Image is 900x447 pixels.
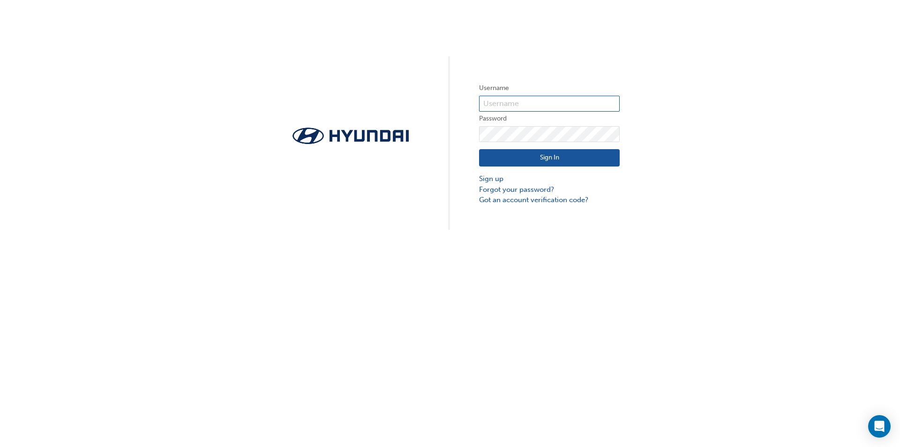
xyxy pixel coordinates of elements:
[280,125,421,147] img: Trak
[479,113,620,124] label: Password
[479,195,620,205] a: Got an account verification code?
[479,184,620,195] a: Forgot your password?
[479,174,620,184] a: Sign up
[479,83,620,94] label: Username
[479,96,620,112] input: Username
[868,415,891,438] div: Open Intercom Messenger
[479,149,620,167] button: Sign In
